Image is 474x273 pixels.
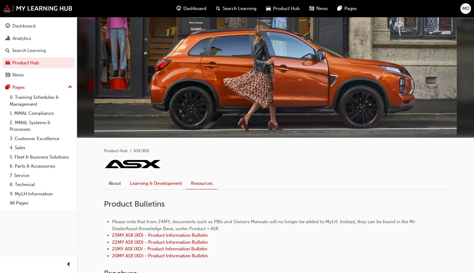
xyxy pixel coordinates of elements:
a: search-iconSearch Learning [211,2,261,15]
span: car-icon [266,5,271,12]
a: News [2,69,75,81]
div: Analytics [12,35,31,42]
a: guage-iconDashboard [172,2,211,15]
span: guage-icon [176,5,181,12]
a: 3. Customer Excellence [7,134,75,143]
img: asx.png [104,159,162,169]
div: Dashboard [12,23,35,30]
a: 4. Sales [7,143,75,153]
a: 7. Service [7,171,75,180]
button: DashboardAnalyticsSearch LearningProduct HubNews [2,19,75,82]
a: Analytics [2,33,75,44]
a: 23MY ASX (XD) - Product Information Bulletin [112,233,208,238]
a: Learning & Development [125,178,186,189]
span: news-icon [5,72,10,78]
span: up-icon [68,83,72,91]
div: Search Learning [12,47,46,54]
a: Dashboard [2,21,75,32]
span: car-icon [5,60,10,66]
span: chart-icon [5,36,10,41]
span: prev-icon [66,261,71,268]
a: 20MY ASX (XD) - Product Information Bulletin [112,253,208,259]
button: Pages [2,82,75,93]
a: Product Hub [2,57,75,69]
a: 9. MyLH Information [7,189,75,199]
a: 21MY ASX (XD) - Product Information Bulletin [112,246,207,252]
span: guage-icon [5,24,10,29]
span: news-icon [309,5,314,12]
span: pages-icon [5,85,10,90]
a: news-iconNews [305,2,333,15]
div: Pages [12,84,25,91]
span: Dashboard [183,5,206,12]
span: Product Hub [273,5,300,12]
span: search-icon [5,48,10,53]
span: MD [462,5,469,12]
a: Product Hub [104,148,127,153]
a: 1. MMAL Compliance [7,109,75,118]
a: Resources [186,178,217,189]
a: 5. Fleet & Business Solutions [7,153,75,162]
a: 6. Parts & Accessories [7,162,75,171]
a: 22MY ASX (XD) - Product Information Bulletin [112,239,208,245]
span: Pages [344,5,357,12]
a: All Pages [7,198,75,208]
button: MD [460,3,471,14]
span: News [316,5,328,12]
div: News [12,72,24,79]
a: 2. MMAL Systems & Processes [7,118,75,134]
a: car-iconProduct Hub [261,2,305,15]
a: pages-iconPages [333,2,362,15]
a: Search Learning [2,45,75,56]
span: search-icon [216,5,220,12]
h2: Product Bulletins [104,199,447,209]
li: ASX (XD) [134,148,149,155]
span: pages-icon [337,5,342,12]
a: About [104,178,125,189]
a: 8. Technical [7,180,75,189]
span: Please note that from 24MY, documents such as PIBs and Owners Manuals will no longer be added to ... [112,219,417,231]
img: mmal [3,5,73,12]
span: Search Learning [223,5,256,12]
a: 0. Training Schedules & Management [7,93,75,109]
